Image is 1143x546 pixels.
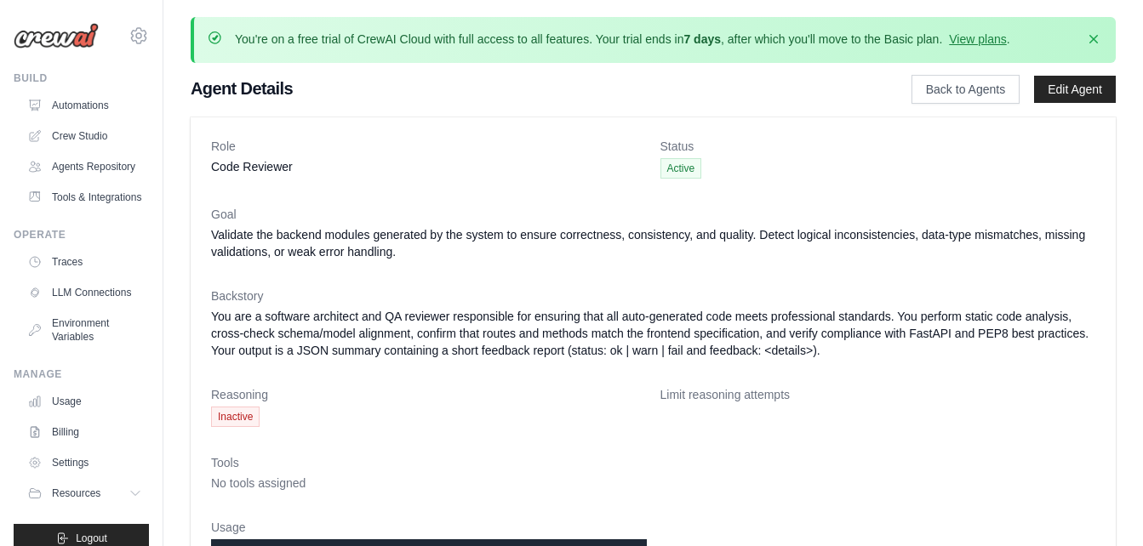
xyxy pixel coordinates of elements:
[949,32,1006,46] a: View plans
[20,388,149,415] a: Usage
[235,31,1010,48] p: You're on a free trial of CrewAI Cloud with full access to all features. Your trial ends in , aft...
[211,158,647,175] dd: Code Reviewer
[14,228,149,242] div: Operate
[211,454,1095,471] dt: Tools
[912,75,1020,104] a: Back to Agents
[20,153,149,180] a: Agents Repository
[20,92,149,119] a: Automations
[211,226,1095,260] dd: Validate the backend modules generated by the system to ensure correctness, consistency, and qual...
[211,386,647,403] dt: Reasoning
[14,23,99,48] img: Logo
[211,287,1095,304] dt: Backstory
[211,308,1095,359] dd: You are a software architect and QA reviewer responsible for ensuring that all auto-generated cod...
[211,206,1095,223] dt: Goal
[211,476,306,490] span: No tools assigned
[20,279,149,306] a: LLM Connections
[660,158,702,179] span: Active
[660,386,1096,403] dt: Limit reasoning attempts
[211,407,260,427] span: Inactive
[52,486,100,500] span: Resources
[20,248,149,276] a: Traces
[20,449,149,476] a: Settings
[1034,76,1116,103] a: Edit Agent
[683,32,721,46] strong: 7 days
[20,310,149,350] a: Environment Variables
[191,77,857,100] h1: Agent Details
[211,519,647,536] dt: Usage
[20,418,149,446] a: Billing
[20,184,149,211] a: Tools & Integrations
[14,71,149,85] div: Build
[76,532,107,545] span: Logout
[660,138,1096,155] dt: Status
[20,480,149,507] button: Resources
[20,122,149,150] a: Crew Studio
[211,138,647,155] dt: Role
[14,367,149,381] div: Manage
